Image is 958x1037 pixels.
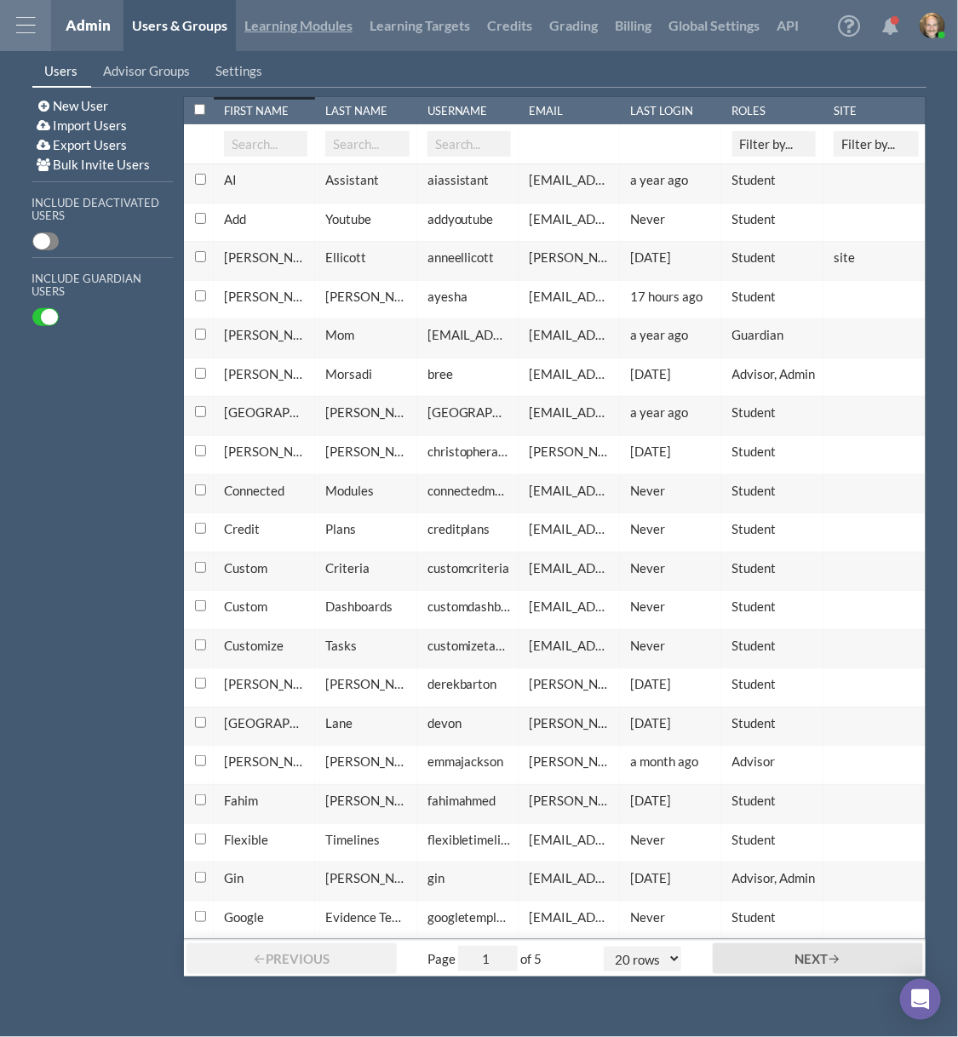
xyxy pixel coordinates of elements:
[224,675,307,693] div: Derek
[630,869,714,887] div: Tue Jun 10 2025 08:18:05 GMT-0500 (Colombia Standard Time)
[713,943,923,974] button: Next
[630,908,714,926] div: Never
[325,792,409,810] div: Ahmed
[325,675,409,693] div: Barton
[732,171,816,189] div: Student
[54,137,128,152] span: Export Users
[630,675,714,693] div: Fri Oct 14 2022 13:28:59 GMT-0500 (Colombia Standard Time)
[732,404,816,421] div: Student
[529,869,612,887] div: gin@headrushapp.com
[732,869,816,887] div: Advisor, Admin
[427,831,511,849] div: flexibletimelines
[195,872,206,883] input: Select row with id:select-T99oLWLdGDgtZ57W3
[834,249,918,266] div: site
[32,272,173,298] h6: Include Guardian Users
[427,946,542,971] span: Page of
[732,792,816,810] div: Student
[195,717,206,728] input: Select row with id:select-jW9E4qD8KKbFT9Snz
[427,131,511,157] input: Search...
[195,445,206,456] input: Select row with id:select-kCGLxQ2PRsRkqxJP4
[325,404,409,421] div: Fisher
[732,249,816,266] div: Student
[54,157,151,172] span: Bulk Invite Users
[325,559,409,577] div: Criteria
[195,290,206,301] input: Select row with id:select-apn6RoAtpNpDTzgj7
[534,951,542,966] span: 5
[32,197,173,222] h6: Include Deactivated Users
[529,675,612,693] div: james.carlson+hrderek@gmail.com
[41,309,58,325] span: ON
[732,210,816,228] div: Student
[195,911,206,922] input: Select row with id:select-wNCD96ZXmA9qgEfaZ
[529,792,612,810] div: james.carlson+hrfahim@gmail.com
[529,288,612,306] div: ayesha@fakeschool.com
[224,520,307,538] div: Credit
[224,908,307,926] div: Google
[630,249,714,266] div: Sat Mar 20 2021 07:15:57 GMT-0500 (Colombia Standard Time)
[630,326,714,344] div: Wed Aug 14 2024 17:53:11 GMT-0500 (Colombia Standard Time)
[630,520,714,538] div: Never
[325,598,409,616] div: Dashboards
[267,951,330,966] span: Previous
[32,116,133,135] button: Import Users
[529,482,612,500] div: connetedmodules@headrush.rocks
[529,520,612,538] div: creditplans@headrush.rocks
[795,951,828,966] span: Next
[427,753,511,771] div: emmajackson
[224,365,307,383] div: Breanna
[427,443,511,461] div: christopherallen
[732,908,816,926] div: Student
[630,365,714,383] div: Mon May 16 2022 14:11:51 GMT-0500 (Colombia Standard Time)
[427,559,511,577] div: customcriteria
[325,714,409,732] div: Lane
[32,55,91,88] a: Users
[630,171,714,189] div: Wed May 08 2024 16:19:02 GMT-0500 (Colombia Standard Time)
[66,16,111,34] span: Admin
[630,753,714,771] div: Wed Jul 23 2025 16:23:20 GMT-0500 (Colombia Standard Time)
[427,714,511,732] div: devon
[630,443,714,461] div: Mon Oct 05 2020 14:44:43 GMT-0500 (Colombia Standard Time)
[204,55,276,88] a: Settings
[195,562,206,573] input: Select row with id:select-KTShkKGXeTCvWKDkD
[195,251,206,262] input: Select row with id:select-H9HBxPDSdtaEGMSXW
[427,104,512,117] div: Username
[529,598,612,616] div: customdashboards@headrush.rocks
[224,443,307,461] div: Christopher
[325,637,409,655] div: Tasks
[529,326,612,344] div: ayeshamom@headrush.rocks
[224,104,308,117] div: First Name
[630,831,714,849] div: Never
[427,210,511,228] div: addyoutube
[732,753,816,771] div: Advisor
[325,104,410,117] div: Last Name
[529,365,612,383] div: bree@headrushapp.com
[32,155,156,175] button: Bulk Invite Users
[195,755,206,766] input: Select row with id:select-LYDLszhmrYaHwuAuc
[325,171,409,189] div: Assistant
[32,96,114,116] button: New User
[195,834,206,845] input: Select row with id:select-TXRmX9ighocbfxD9P
[195,406,206,417] input: Select row with id:select-w8oB2AFyHYYWGdHqF
[195,213,206,224] input: Select row with id:select-WBx5eAnq2zRKzvG2e
[33,233,50,249] span: OFF
[91,55,204,88] a: Advisor Groups
[224,288,307,306] div: Ayesha
[224,831,307,849] div: Flexible
[732,365,816,383] div: Advisor, Admin
[194,104,205,115] input: Select row with id:select-all
[427,792,511,810] div: fahimahmed
[325,869,409,887] div: Corro
[325,831,409,849] div: Timelines
[195,368,206,379] input: Select row with id:select-5HFXeNyuwPoz69Wsg
[325,520,409,538] div: Plans
[529,559,612,577] div: customcriteria@headrush.rocks
[54,98,109,113] span: New User
[529,104,613,117] div: Email
[529,171,612,189] div: aiassistant@headrush.rocks
[630,714,714,732] div: Mon Jan 18 2021 10:09:22 GMT-0500 (Colombia Standard Time)
[630,104,714,117] div: Last Login
[224,869,307,887] div: Gin
[195,523,206,534] input: Select row with id:select-YPnohS58rLnd9zsPm
[834,104,918,117] div: Site
[224,753,307,771] div: Emma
